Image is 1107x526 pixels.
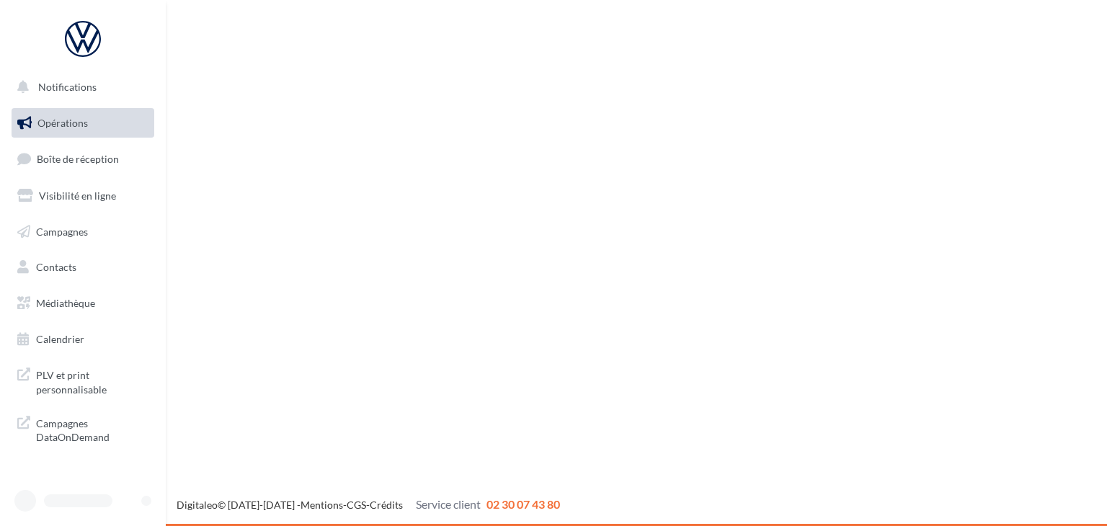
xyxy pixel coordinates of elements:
[416,497,481,511] span: Service client
[9,72,151,102] button: Notifications
[177,499,560,511] span: © [DATE]-[DATE] - - -
[177,499,218,511] a: Digitaleo
[486,497,560,511] span: 02 30 07 43 80
[36,225,88,237] span: Campagnes
[9,143,157,174] a: Boîte de réception
[9,408,157,450] a: Campagnes DataOnDemand
[36,261,76,273] span: Contacts
[37,153,119,165] span: Boîte de réception
[9,181,157,211] a: Visibilité en ligne
[39,190,116,202] span: Visibilité en ligne
[9,288,157,318] a: Médiathèque
[36,333,84,345] span: Calendrier
[9,360,157,402] a: PLV et print personnalisable
[301,499,343,511] a: Mentions
[9,108,157,138] a: Opérations
[36,414,148,445] span: Campagnes DataOnDemand
[9,252,157,282] a: Contacts
[36,365,148,396] span: PLV et print personnalisable
[36,297,95,309] span: Médiathèque
[38,81,97,93] span: Notifications
[9,217,157,247] a: Campagnes
[370,499,403,511] a: Crédits
[9,324,157,355] a: Calendrier
[347,499,366,511] a: CGS
[37,117,88,129] span: Opérations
